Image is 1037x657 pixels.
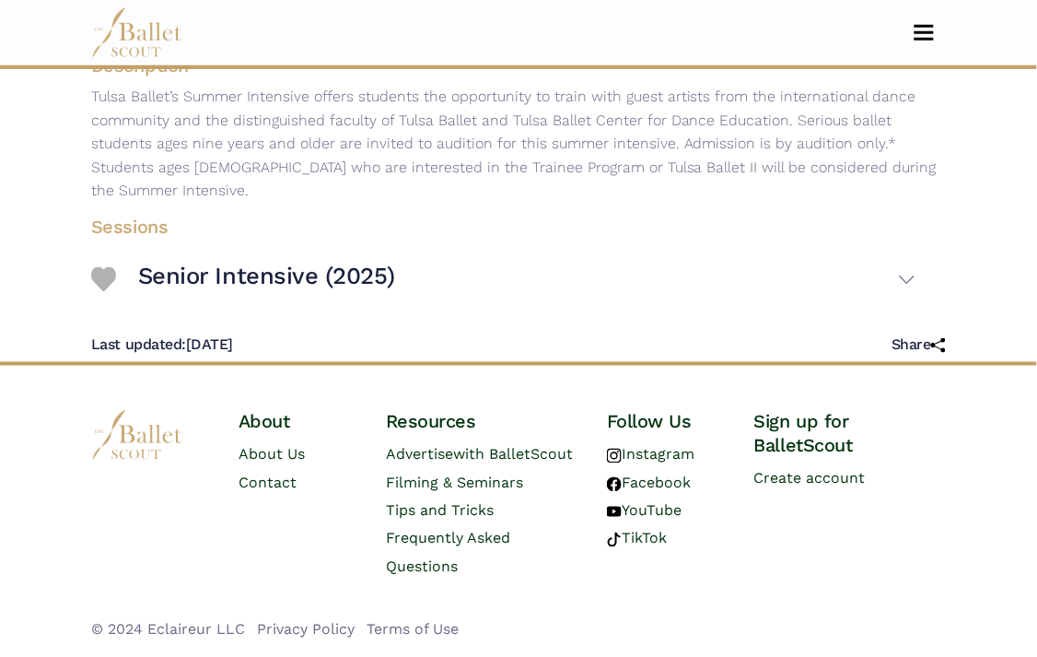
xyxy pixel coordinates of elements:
[91,618,245,642] li: © 2024 Eclaireur LLC
[607,410,725,434] h4: Follow Us
[891,335,946,355] h5: Share
[138,253,916,306] button: Senior Intensive (2025)
[239,410,356,434] h4: About
[607,477,622,492] img: facebook logo
[91,267,116,292] img: Heart
[386,502,494,520] a: Tips and Tricks
[607,505,622,520] img: youtube logo
[754,410,946,458] h4: Sign up for BalletScout
[754,470,866,487] a: Create account
[453,446,573,463] span: with BalletScout
[607,446,694,463] a: Instagram
[239,446,305,463] a: About Us
[257,621,355,639] a: Privacy Policy
[607,475,691,492] a: Facebook
[386,410,577,434] h4: Resources
[386,446,573,463] a: Advertisewith BalletScout
[607,502,682,520] a: YouTube
[903,24,946,41] button: Toggle navigation
[607,530,667,547] a: TikTok
[367,621,459,639] a: Terms of Use
[386,530,510,575] a: Frequently Asked Questions
[76,215,931,239] h4: Sessions
[91,410,183,461] img: logo
[386,475,523,492] a: Filming & Seminars
[138,261,395,291] h3: Senior Intensive (2025)
[239,475,297,492] a: Contact
[91,335,186,353] span: Last updated:
[76,85,961,203] p: Tulsa Ballet’s Summer Intensive offers students the opportunity to train with guest artists from ...
[91,335,233,355] h5: [DATE]
[607,533,622,547] img: tiktok logo
[607,449,622,463] img: instagram logo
